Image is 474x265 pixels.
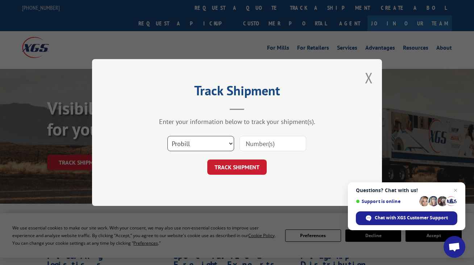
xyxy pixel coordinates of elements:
div: Enter your information below to track your shipment(s). [128,117,346,126]
button: Close modal [365,68,373,87]
h2: Track Shipment [128,86,346,99]
div: Chat with XGS Customer Support [356,211,457,225]
span: Close chat [451,186,460,195]
span: Support is online [356,199,417,204]
div: Open chat [444,236,465,258]
button: TRACK SHIPMENT [207,160,267,175]
span: Chat with XGS Customer Support [375,215,448,221]
span: Questions? Chat with us! [356,187,457,193]
input: Number(s) [240,136,306,151]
